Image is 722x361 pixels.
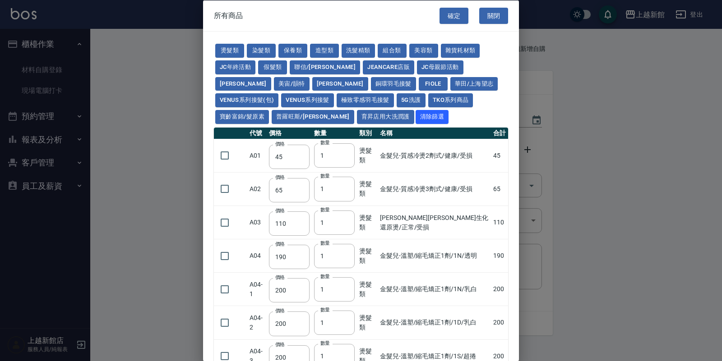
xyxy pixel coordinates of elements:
th: 價格 [267,127,312,139]
label: 價格 [275,307,285,314]
button: Venus系列接髮(包) [215,93,278,107]
button: TKO系列商品 [428,93,473,107]
button: 確定 [440,7,468,24]
td: 金髮兒-質感冷燙3劑式/健康/受損 [378,172,491,206]
button: 華田/上海望志 [450,77,498,91]
td: 金髮兒-溫塑/縮毛矯正1劑/1N/透明 [378,239,491,272]
button: FIOLE [419,77,448,91]
label: 價格 [275,241,285,247]
button: 寶齡富錦/髮原素 [215,110,269,124]
span: 所有商品 [214,11,243,20]
td: 燙髮類 [357,306,378,339]
label: 價格 [275,207,285,214]
td: 燙髮類 [357,206,378,239]
td: A01 [247,139,267,172]
button: 假髮類 [258,60,287,74]
button: [PERSON_NAME] [312,77,368,91]
td: 燙髮類 [357,139,378,172]
th: 名稱 [378,127,491,139]
td: 燙髮類 [357,239,378,272]
button: 美容類 [409,44,438,58]
button: JC年終活動 [215,60,255,74]
button: 造型類 [310,44,339,58]
label: 價格 [275,140,285,147]
button: Venus系列接髮 [281,93,333,107]
button: 燙髮類 [215,44,244,58]
button: 育昇店用大洗潤護 [357,110,414,124]
th: 代號 [247,127,267,139]
td: [PERSON_NAME][PERSON_NAME]生化還原燙/正常/受損 [378,206,491,239]
button: [PERSON_NAME] [215,77,271,91]
button: JC母親節活動 [417,60,463,74]
button: 關閉 [479,7,508,24]
td: 65 [491,172,508,206]
button: 聯信/[PERSON_NAME] [290,60,360,74]
label: 數量 [320,340,330,347]
th: 數量 [312,127,357,139]
label: 價格 [275,274,285,281]
td: 燙髮類 [357,172,378,206]
button: 染髮類 [247,44,276,58]
td: A03 [247,206,267,239]
label: 數量 [320,206,330,213]
td: A04-2 [247,306,267,339]
td: 金髮兒-質感冷燙2劑式/健康/受損 [378,139,491,172]
button: 極致零感羽毛接髮 [337,93,394,107]
button: 雜貨耗材類 [441,44,480,58]
td: 200 [491,272,508,306]
td: A02 [247,172,267,206]
button: 銅環羽毛接髮 [371,77,416,91]
label: 數量 [320,306,330,313]
label: 價格 [275,341,285,347]
button: 美宙/韻特 [274,77,310,91]
label: 數量 [320,239,330,246]
button: 5G洗護 [397,93,426,107]
td: 金髮兒-溫塑/縮毛矯正1劑/1N/乳白 [378,272,491,306]
td: 190 [491,239,508,272]
button: 組合類 [378,44,407,58]
label: 數量 [320,273,330,279]
label: 數量 [320,139,330,146]
button: 保養類 [278,44,307,58]
td: A04 [247,239,267,272]
th: 類別 [357,127,378,139]
button: 洗髮精類 [342,44,375,58]
button: JeanCare店販 [363,60,414,74]
td: 金髮兒-溫塑/縮毛矯正1劑/1D/乳白 [378,306,491,339]
button: 清除篩選 [416,110,449,124]
button: 普羅旺斯/[PERSON_NAME] [272,110,354,124]
td: 200 [491,306,508,339]
td: 45 [491,139,508,172]
label: 數量 [320,173,330,179]
label: 價格 [275,174,285,180]
td: A04-1 [247,272,267,306]
td: 110 [491,206,508,239]
th: 合計 [491,127,508,139]
td: 燙髮類 [357,272,378,306]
